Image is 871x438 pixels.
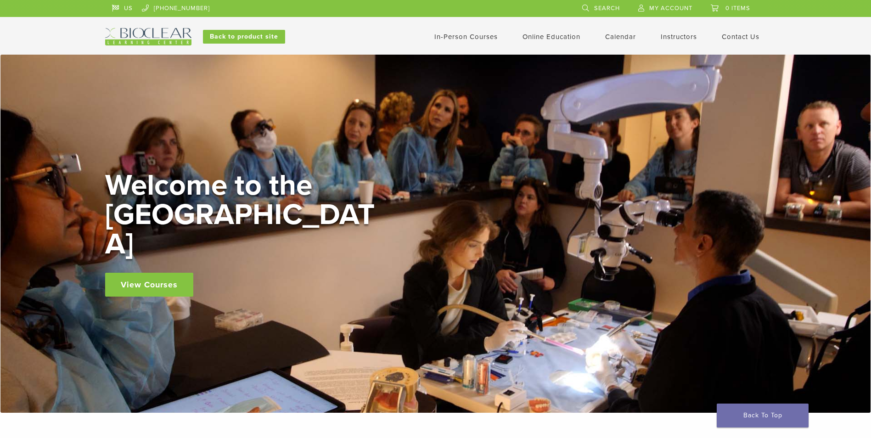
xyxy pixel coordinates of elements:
[105,28,191,45] img: Bioclear
[722,33,759,41] a: Contact Us
[717,404,809,427] a: Back To Top
[105,171,381,259] h2: Welcome to the [GEOGRAPHIC_DATA]
[605,33,636,41] a: Calendar
[661,33,697,41] a: Instructors
[649,5,692,12] span: My Account
[594,5,620,12] span: Search
[725,5,750,12] span: 0 items
[203,30,285,44] a: Back to product site
[105,273,193,297] a: View Courses
[523,33,580,41] a: Online Education
[434,33,498,41] a: In-Person Courses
